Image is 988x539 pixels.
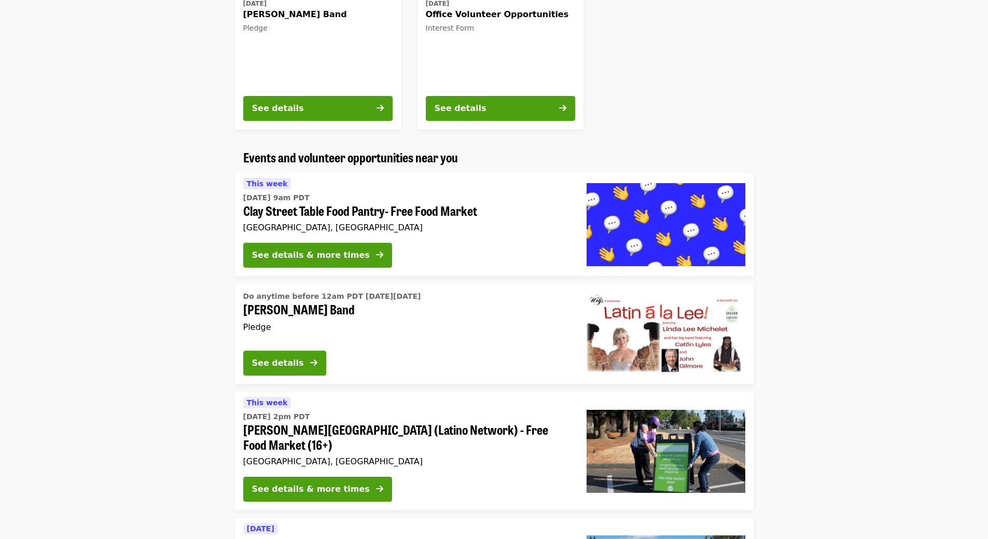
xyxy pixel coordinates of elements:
[587,183,745,266] img: Clay Street Table Food Pantry- Free Food Market organized by Oregon Food Bank
[252,483,370,495] div: See details & more times
[243,203,570,218] span: Clay Street Table Food Pantry- Free Food Market
[243,422,570,452] span: [PERSON_NAME][GEOGRAPHIC_DATA] (Latino Network) - Free Food Market (16+)
[243,148,458,166] span: Events and volunteer opportunities near you
[435,102,486,115] div: See details
[243,243,392,268] button: See details & more times
[559,103,566,113] i: arrow-right icon
[243,24,268,32] span: Pledge
[377,103,384,113] i: arrow-right icon
[587,410,745,493] img: Rigler Elementary School (Latino Network) - Free Food Market (16+) organized by Oregon Food Bank
[376,250,383,260] i: arrow-right icon
[243,192,310,203] time: [DATE] 9am PDT
[252,249,370,261] div: See details & more times
[243,322,271,332] span: Pledge
[426,96,575,121] button: See details
[243,223,570,232] div: [GEOGRAPHIC_DATA], [GEOGRAPHIC_DATA]
[587,293,745,376] img: Linda Lee Michelet Band organized by Oregon Food Bank
[426,24,475,32] span: Interest Form
[247,524,274,533] span: [DATE]
[310,358,317,368] i: arrow-right icon
[252,102,304,115] div: See details
[243,292,421,300] span: Do anytime before 12am PDT [DATE][DATE]
[235,173,754,276] a: See details for "Clay Street Table Food Pantry- Free Food Market"
[243,457,570,466] div: [GEOGRAPHIC_DATA], [GEOGRAPHIC_DATA]
[235,392,754,510] a: See details for "Rigler Elementary School (Latino Network) - Free Food Market (16+)"
[247,398,288,407] span: This week
[243,8,393,21] span: [PERSON_NAME] Band
[243,477,392,502] button: See details & more times
[243,351,326,376] button: See details
[235,284,754,384] a: See details for "Linda Lee Michelet Band"
[243,302,570,317] span: [PERSON_NAME] Band
[252,357,304,369] div: See details
[243,411,310,422] time: [DATE] 2pm PDT
[426,8,575,21] span: Office Volunteer Opportunities
[247,179,288,188] span: This week
[376,484,383,494] i: arrow-right icon
[243,96,393,121] button: See details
